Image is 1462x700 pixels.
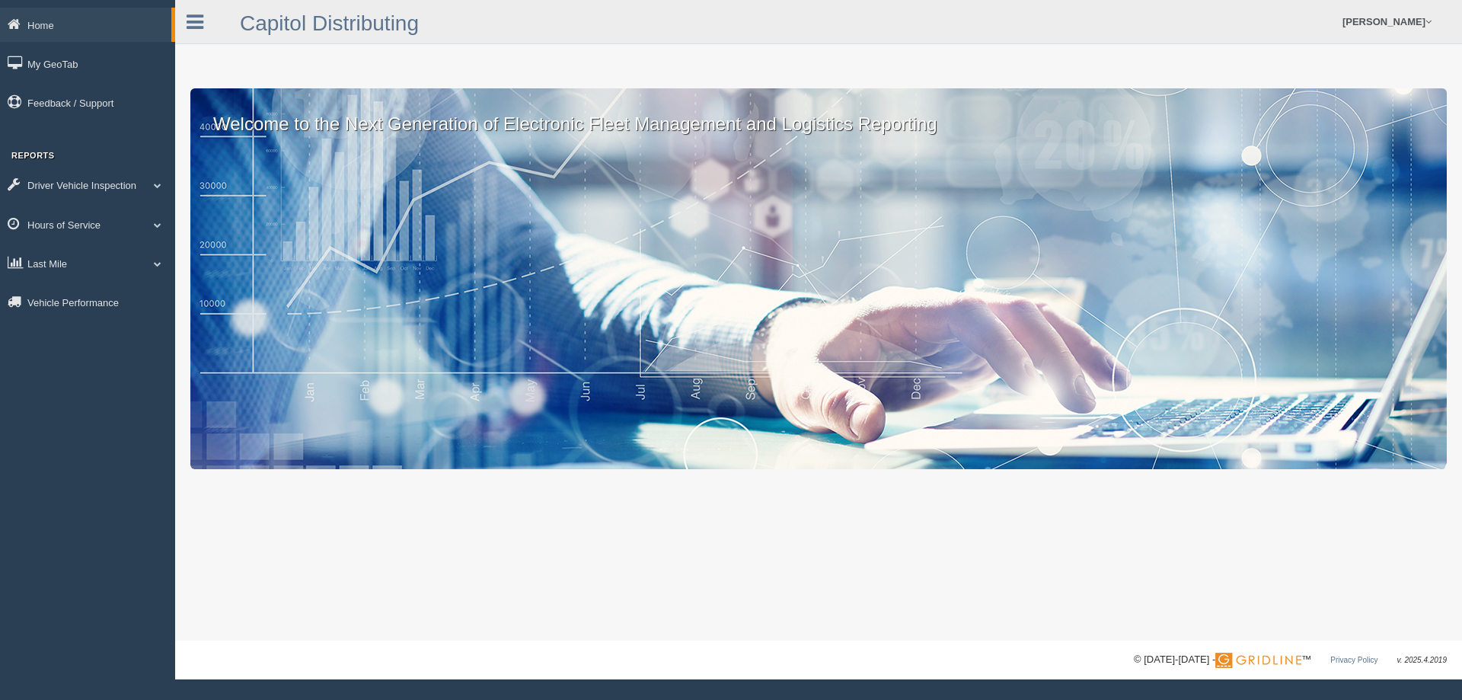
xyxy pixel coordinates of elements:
[1134,652,1447,668] div: © [DATE]-[DATE] - ™
[1330,656,1377,664] a: Privacy Policy
[1397,656,1447,664] span: v. 2025.4.2019
[1215,653,1301,668] img: Gridline
[190,88,1447,137] p: Welcome to the Next Generation of Electronic Fleet Management and Logistics Reporting
[240,11,419,35] a: Capitol Distributing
